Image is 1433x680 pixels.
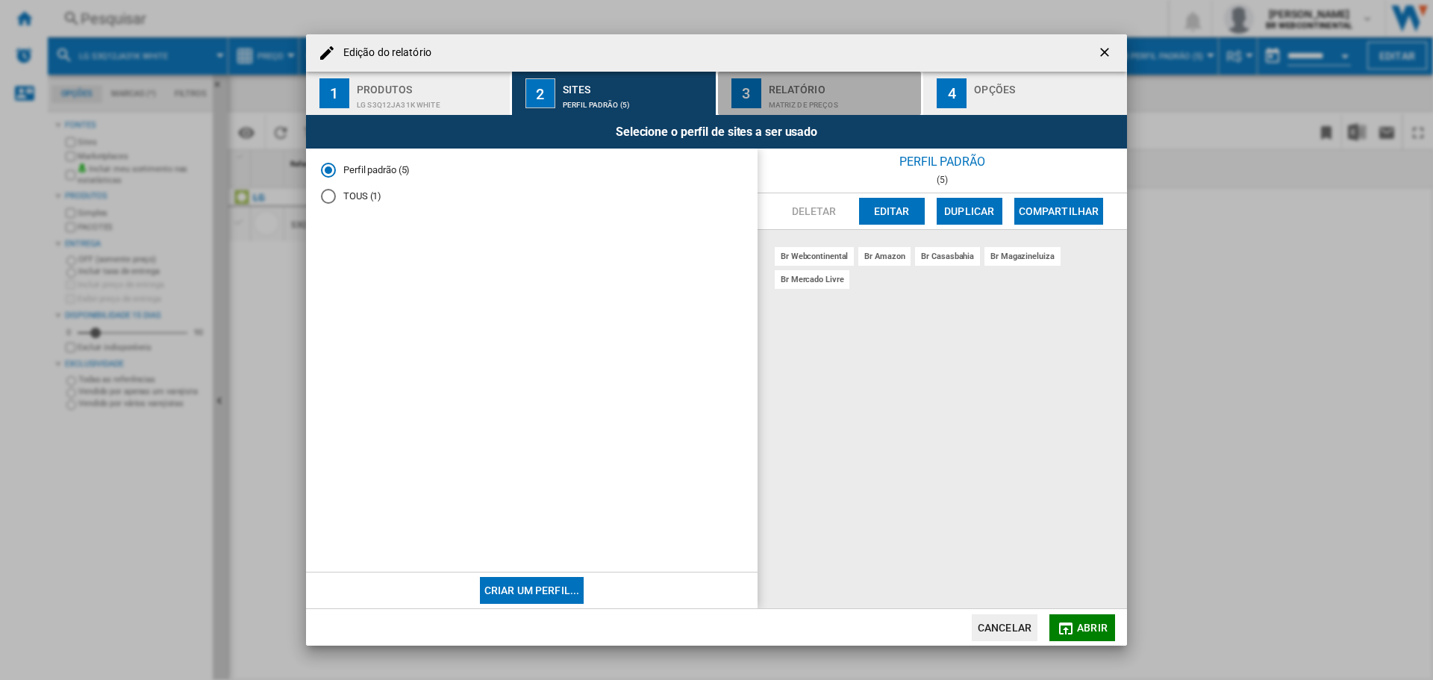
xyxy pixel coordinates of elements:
[858,247,911,266] div: br amazon
[769,93,916,109] div: Matriz de preços
[775,270,849,289] div: br mercado livre
[319,78,349,108] div: 1
[306,72,511,115] button: 1 Produtos LG S3Q12JA31K WHITE
[1091,38,1121,68] button: getI18NText('BUTTONS.CLOSE_DIALOG')
[563,78,710,93] div: Sites
[972,614,1037,641] button: Cancelar
[775,247,854,266] div: br webcontinental
[859,198,925,225] button: Editar
[758,149,1127,175] div: Perfil padrão
[306,34,1127,646] md-dialog: Edição do ...
[306,115,1127,149] div: Selecione o perfil de sites a ser usado
[731,78,761,108] div: 3
[937,198,1002,225] button: Duplicar
[321,163,743,178] md-radio-button: Perfil padrão (5)
[480,577,584,604] button: Criar um perfil...
[321,189,743,203] md-radio-button: TOUS (1)
[563,93,710,109] div: Perfil padrão (5)
[758,175,1127,185] div: (5)
[769,78,916,93] div: Relatório
[525,78,555,108] div: 2
[915,247,980,266] div: br casasbahia
[1014,198,1104,225] button: Compartilhar
[937,78,967,108] div: 4
[984,247,1060,266] div: br magazineluiza
[781,198,847,225] button: Deletar
[1077,622,1108,634] span: Abrir
[974,78,1121,93] div: Opções
[357,78,504,93] div: Produtos
[718,72,923,115] button: 3 Relatório Matriz de preços
[512,72,717,115] button: 2 Sites Perfil padrão (5)
[357,93,504,109] div: LG S3Q12JA31K WHITE
[1097,45,1115,63] ng-md-icon: getI18NText('BUTTONS.CLOSE_DIALOG')
[1049,614,1115,641] button: Abrir
[923,72,1127,115] button: 4 Opções
[336,46,431,60] h4: Edição do relatório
